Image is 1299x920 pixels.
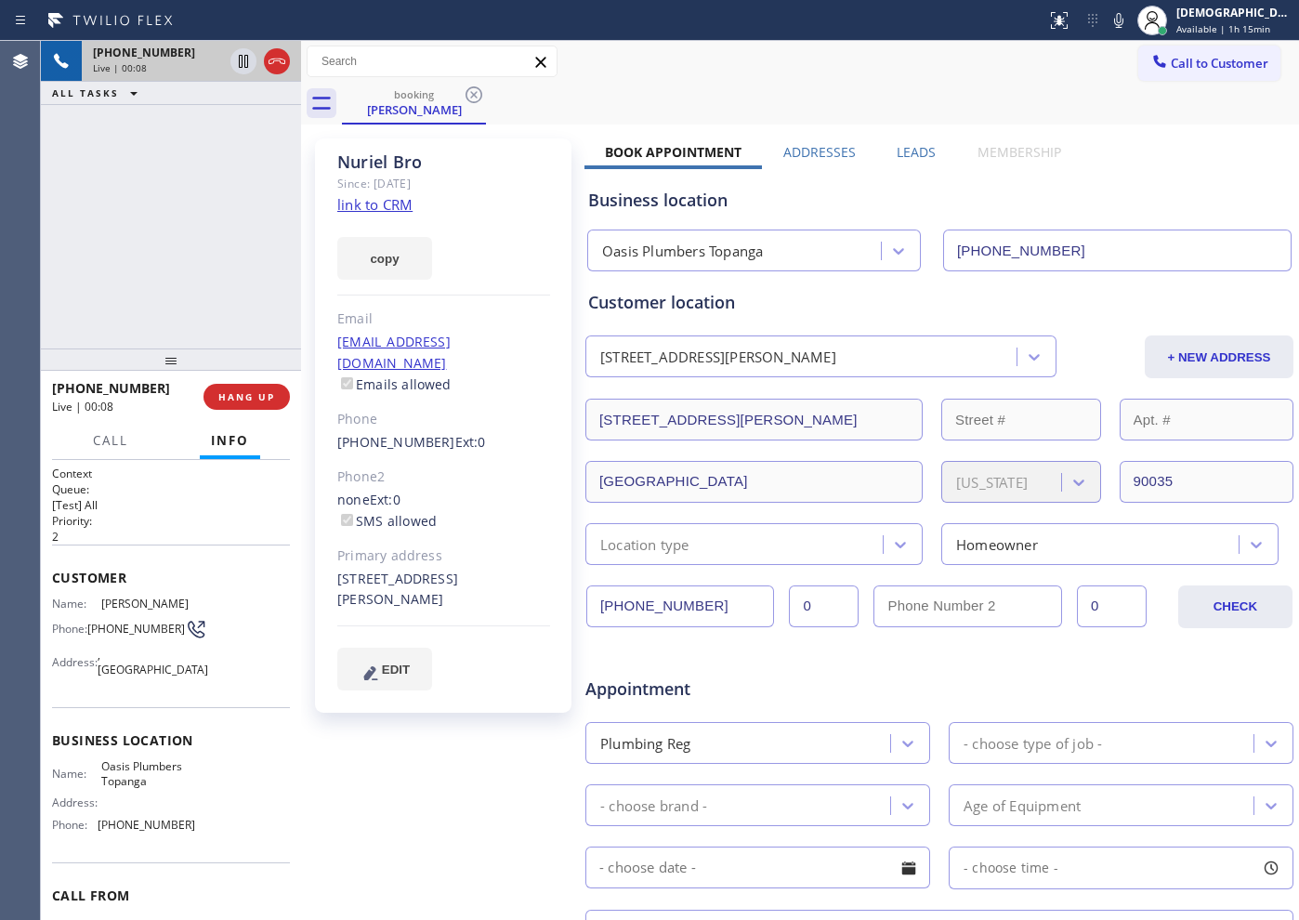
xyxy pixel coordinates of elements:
[52,399,113,414] span: Live | 00:08
[87,622,185,636] span: [PHONE_NUMBER]
[964,795,1081,816] div: Age of Equipment
[1120,399,1294,440] input: Apt. #
[1176,22,1270,35] span: Available | 1h 15min
[602,241,763,262] div: Oasis Plumbers Topanga
[337,333,451,372] a: [EMAIL_ADDRESS][DOMAIN_NAME]
[52,379,170,397] span: [PHONE_NUMBER]
[52,529,290,545] p: 2
[1178,585,1292,628] button: CHECK
[52,569,290,586] span: Customer
[1138,46,1280,81] button: Call to Customer
[1145,335,1293,378] button: + NEW ADDRESS
[978,143,1061,161] label: Membership
[52,887,290,904] span: Call From
[370,491,400,508] span: Ext: 0
[52,767,101,781] span: Name:
[52,731,290,749] span: Business location
[308,46,557,76] input: Search
[337,433,455,451] a: [PHONE_NUMBER]
[783,143,856,161] label: Addresses
[789,585,859,627] input: Ext.
[964,859,1058,876] span: - choose time -
[600,795,707,816] div: - choose brand -
[203,384,290,410] button: HANG UP
[600,347,836,368] div: [STREET_ADDRESS][PERSON_NAME]
[585,847,930,888] input: - choose date -
[585,399,923,440] input: Address
[382,663,410,677] span: EDIT
[337,151,550,173] div: Nuriel Bro
[956,533,1038,555] div: Homeowner
[337,545,550,567] div: Primary address
[337,467,550,488] div: Phone2
[1171,55,1268,72] span: Call to Customer
[101,597,194,611] span: [PERSON_NAME]
[341,514,353,526] input: SMS allowed
[52,655,98,669] span: Address:
[93,61,147,74] span: Live | 00:08
[218,390,275,403] span: HANG UP
[344,101,484,118] div: [PERSON_NAME]
[600,533,689,555] div: Location type
[264,48,290,74] button: Hang up
[337,375,452,393] label: Emails allowed
[588,290,1291,315] div: Customer location
[941,399,1101,440] input: Street #
[455,433,486,451] span: Ext: 0
[337,195,413,214] a: link to CRM
[337,648,432,690] button: EDIT
[337,309,550,330] div: Email
[101,759,194,788] span: Oasis Plumbers Topanga
[337,569,550,611] div: [STREET_ADDRESS][PERSON_NAME]
[605,143,741,161] label: Book Appointment
[586,585,774,627] input: Phone Number
[93,45,195,60] span: [PHONE_NUMBER]
[230,48,256,74] button: Hold Customer
[341,377,353,389] input: Emails allowed
[41,82,156,104] button: ALL TASKS
[337,512,437,530] label: SMS allowed
[897,143,936,161] label: Leads
[52,481,290,497] h2: Queue:
[93,432,128,449] span: Call
[52,466,290,481] h1: Context
[211,432,249,449] span: Info
[52,86,119,99] span: ALL TASKS
[964,732,1102,754] div: - choose type of job -
[52,818,98,832] span: Phone:
[344,83,484,123] div: Nuriel Bro
[98,818,195,832] span: [PHONE_NUMBER]
[873,585,1061,627] input: Phone Number 2
[337,490,550,532] div: none
[600,732,690,754] div: Plumbing Reg
[52,513,290,529] h2: Priority:
[52,622,87,636] span: Phone:
[52,795,101,809] span: Address:
[344,87,484,101] div: booking
[337,409,550,430] div: Phone
[52,597,101,611] span: Name:
[943,230,1292,271] input: Phone Number
[585,677,819,702] span: Appointment
[585,461,923,503] input: City
[337,237,432,280] button: copy
[1106,7,1132,33] button: Mute
[82,423,139,459] button: Call
[588,188,1291,213] div: Business location
[1077,585,1147,627] input: Ext. 2
[52,497,290,513] p: [Test] All
[1120,461,1294,503] input: ZIP
[337,173,550,194] div: Since: [DATE]
[98,648,208,677] span: , [GEOGRAPHIC_DATA]
[200,423,260,459] button: Info
[1176,5,1293,20] div: [DEMOGRAPHIC_DATA][PERSON_NAME]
